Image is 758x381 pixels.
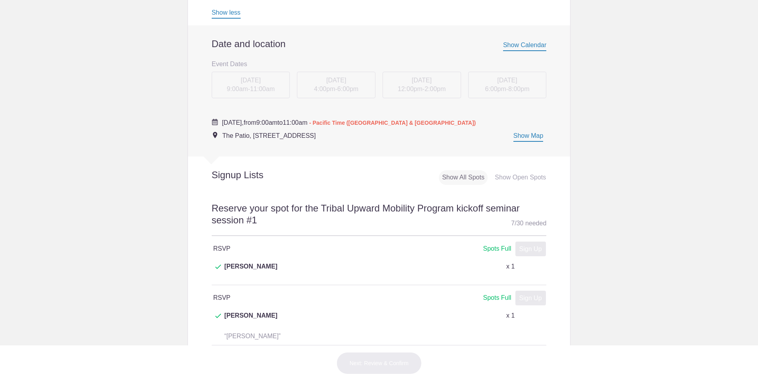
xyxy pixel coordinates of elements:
span: “[PERSON_NAME]” [224,333,281,339]
span: The Patio, [STREET_ADDRESS] [222,132,316,139]
span: from to [222,119,476,126]
a: Show Map [513,132,544,142]
div: Spots Full [483,293,511,303]
h4: RSVP [213,293,379,303]
span: / [515,220,516,227]
a: Show less [212,9,241,19]
span: 9:00am [256,119,277,126]
p: x 1 [506,311,515,320]
p: x 1 [506,262,515,271]
span: [DATE], [222,119,244,126]
span: [PERSON_NAME] [224,262,278,281]
img: Event location [213,132,217,138]
span: 11:00am [283,119,307,126]
button: Next: Review & Confirm [337,352,422,374]
div: 7 30 needed [511,217,546,229]
h2: Reserve your spot for the Tribal Upward Mobility Program kickoff seminar session #1 [212,202,547,236]
span: Show Calendar [503,42,546,51]
h3: Event Dates [212,58,547,70]
div: Show All Spots [439,170,488,185]
h2: Signup Lists [188,169,316,181]
img: Cal purple [212,119,218,125]
img: Check dark green [215,265,221,269]
h2: Date and location [212,38,547,50]
span: [PERSON_NAME] [224,311,278,330]
div: Spots Full [483,244,511,254]
div: Show Open Spots [492,170,549,185]
img: Check dark green [215,314,221,318]
h4: RSVP [213,244,379,253]
span: - Pacific Time ([GEOGRAPHIC_DATA] & [GEOGRAPHIC_DATA]) [309,120,476,126]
